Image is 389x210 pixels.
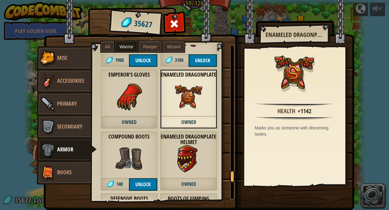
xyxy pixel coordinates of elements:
img: item-icon-primary.png [39,95,57,113]
img: portrait.png [274,52,314,92]
a: Primary [37,92,91,116]
img: item-icon-armor.png [39,141,57,159]
span: 3100 [175,57,183,63]
button: Unlock [129,178,157,191]
img: gem.png [166,57,172,63]
span: Primary [57,100,77,107]
span: Accessories [57,77,84,85]
strong: Boots of Jumping [160,195,217,202]
div: Marks you as someone with discerning tastes. [255,125,337,137]
img: portrait.png [175,145,202,172]
span: Wizard [167,44,180,49]
span: Owned [160,116,217,129]
img: gem.png [107,181,114,187]
a: Accessories [37,69,91,93]
span: 35627 [134,18,153,30]
span: All [105,44,110,49]
span: Books [57,168,72,176]
span: Misc [57,54,68,62]
span: Secondary [57,123,82,130]
div: +1142 [298,107,311,116]
strong: Emperor's Gloves [101,71,158,78]
img: gem.png [106,57,113,63]
a: Misc [37,46,91,71]
a: Secondary [37,115,91,139]
strong: Enameled Dragonplate [160,71,217,78]
button: Unlock [189,54,217,67]
span: 140 [116,181,123,187]
img: item-icon-accessories.png [39,72,57,90]
span: Warrior [119,44,133,49]
span: Ranger [143,44,157,49]
h2: Enameled Dragonplate [266,31,323,38]
div: Health [277,107,295,116]
img: hr.png [256,116,332,120]
img: portrait.png [115,145,143,172]
a: Books [37,161,91,185]
img: portrait.png [115,83,143,110]
strong: Enameled Dragonplate Helmet [160,133,217,146]
strong: Compound Boots [101,133,158,140]
img: item-icon-books.png [39,164,57,182]
img: item-icon-secondary.png [39,118,57,136]
button: Unlock [129,54,157,67]
img: portrait.png [175,83,202,110]
span: 1900 [115,57,124,63]
span: Owned [160,178,217,191]
strong: Defensive Boots [101,195,158,202]
a: Armor [37,138,97,162]
span: Armor [57,146,73,153]
span: Owned [101,116,158,129]
img: item-icon-misc.png [39,49,57,67]
img: hr.png [256,103,332,107]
